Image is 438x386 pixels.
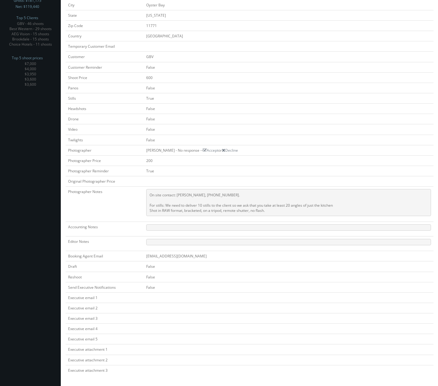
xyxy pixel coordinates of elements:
td: Video [66,124,144,135]
span: Net: $119,440 [16,4,39,10]
td: Executive email 4 [66,324,144,334]
td: Customer [66,52,144,62]
td: 600 [144,72,433,83]
td: False [144,114,433,124]
td: Temporary Customer Email [66,41,144,52]
td: Executive email 3 [66,313,144,324]
td: Zip Code [66,20,144,31]
td: Photographer Price [66,155,144,166]
span: Top 5 Clients [16,15,38,21]
td: Photographer Notes [66,187,144,222]
td: False [144,282,433,292]
td: False [144,124,433,135]
td: Executive attachment 1 [66,344,144,355]
td: False [144,62,433,72]
td: Booking Agent Email [66,251,144,261]
td: Customer Reminder [66,62,144,72]
td: Original Photographer Price [66,176,144,187]
td: [US_STATE] [144,10,433,20]
td: Executive email 1 [66,292,144,303]
td: GBV [144,52,433,62]
td: Executive attachment 2 [66,355,144,365]
td: Headshots [66,104,144,114]
td: Editor Notes [66,236,144,251]
td: Executive attachment 3 [66,365,144,375]
td: Stills [66,93,144,103]
td: False [144,83,433,93]
td: Executive email 2 [66,303,144,313]
a: Decline [222,148,238,153]
td: Photographer [66,145,144,155]
td: False [144,104,433,114]
td: False [144,272,433,282]
td: True [144,93,433,103]
span: Top 5 shoot prices [12,55,43,61]
td: Accounting Notes [66,222,144,236]
td: [GEOGRAPHIC_DATA] [144,31,433,41]
td: Shoot Price [66,72,144,83]
td: 200 [144,155,433,166]
td: False [144,135,433,145]
td: 11771 [144,20,433,31]
td: Panos [66,83,144,93]
td: [PERSON_NAME] - No response -- or [144,145,433,155]
td: Twilights [66,135,144,145]
td: Photographer Reminder [66,166,144,176]
td: Drone [66,114,144,124]
td: True [144,166,433,176]
td: False [144,261,433,272]
td: Send Executive Notifications [66,282,144,292]
td: Reshoot [66,272,144,282]
a: Accept [203,148,218,153]
td: [EMAIL_ADDRESS][DOMAIN_NAME] [144,251,433,261]
td: Draft [66,261,144,272]
td: Executive email 5 [66,334,144,344]
td: State [66,10,144,20]
pre: On site contact: [PERSON_NAME], [PHONE_NUMBER]. For stills: We need to deliver 10 stills to the c... [146,189,431,216]
td: Country [66,31,144,41]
